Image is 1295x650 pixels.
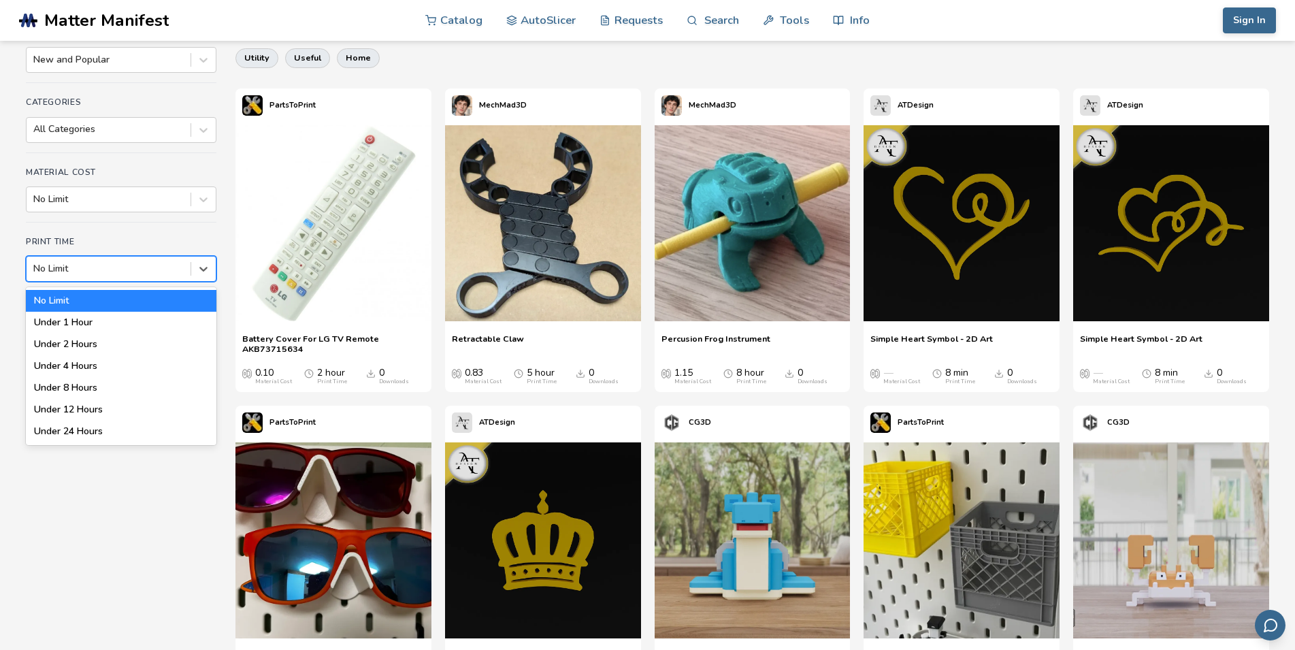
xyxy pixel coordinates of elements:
[33,54,36,65] input: New and Popular
[870,368,880,378] span: Average Cost
[1223,7,1276,33] button: Sign In
[379,378,409,385] div: Downloads
[661,95,682,116] img: MechMad3D's profile
[736,378,766,385] div: Print Time
[33,263,36,274] input: No LimitNo LimitUnder 1 HourUnder 2 HoursUnder 4 HoursUnder 8 HoursUnder 12 HoursUnder 24 Hours
[785,368,794,378] span: Downloads
[452,368,461,378] span: Average Cost
[1093,368,1102,378] span: —
[304,368,314,378] span: Average Print Time
[1107,415,1130,429] p: CG3D
[452,334,524,354] a: Retractable Claw
[26,334,216,355] div: Under 2 Hours
[1255,610,1285,640] button: Send feedback via email
[661,412,682,433] img: CG3D's profile
[235,406,323,440] a: PartsToPrint's profilePartsToPrint
[26,97,216,107] h4: Categories
[26,237,216,246] h4: Print Time
[994,368,1004,378] span: Downloads
[1204,368,1213,378] span: Downloads
[26,312,216,334] div: Under 1 Hour
[1217,368,1247,385] div: 0
[242,368,252,378] span: Average Cost
[452,412,472,433] img: ATDesign's profile
[1107,98,1143,112] p: ATDesign
[898,98,934,112] p: ATDesign
[576,368,585,378] span: Downloads
[452,95,472,116] img: MechMad3D's profile
[337,48,380,67] button: home
[1073,88,1150,123] a: ATDesign's profileATDesign
[655,406,718,440] a: CG3D's profileCG3D
[1007,378,1037,385] div: Downloads
[1073,406,1136,440] a: CG3D's profileCG3D
[864,88,940,123] a: ATDesign's profileATDesign
[1155,368,1185,385] div: 8 min
[723,368,733,378] span: Average Print Time
[465,368,502,385] div: 0.83
[945,368,975,385] div: 8 min
[798,378,827,385] div: Downloads
[661,334,770,354] a: Percusion Frog Instrument
[242,95,263,116] img: PartsToPrint's profile
[898,415,944,429] p: PartsToPrint
[1142,368,1151,378] span: Average Print Time
[269,98,316,112] p: PartsToPrint
[445,406,522,440] a: ATDesign's profileATDesign
[285,48,330,67] button: useful
[379,368,409,385] div: 0
[589,368,619,385] div: 0
[1080,412,1100,433] img: CG3D's profile
[366,368,376,378] span: Downloads
[445,88,534,123] a: MechMad3D's profileMechMad3D
[870,95,891,116] img: ATDesign's profile
[1093,378,1130,385] div: Material Cost
[736,368,766,385] div: 8 hour
[465,378,502,385] div: Material Cost
[514,368,523,378] span: Average Print Time
[870,334,993,354] span: Simple Heart Symbol - 2D Art
[674,378,711,385] div: Material Cost
[661,368,671,378] span: Average Cost
[235,48,278,67] button: utility
[870,412,891,433] img: PartsToPrint's profile
[689,415,711,429] p: CG3D
[317,368,347,385] div: 2 hour
[317,378,347,385] div: Print Time
[527,378,557,385] div: Print Time
[932,368,942,378] span: Average Print Time
[26,290,216,312] div: No Limit
[655,88,743,123] a: MechMad3D's profileMechMad3D
[945,378,975,385] div: Print Time
[269,415,316,429] p: PartsToPrint
[1080,334,1202,354] a: Simple Heart Symbol - 2D Art
[33,194,36,205] input: No Limit
[255,378,292,385] div: Material Cost
[1007,368,1037,385] div: 0
[674,368,711,385] div: 1.15
[26,399,216,421] div: Under 12 Hours
[883,368,893,378] span: —
[1217,378,1247,385] div: Downloads
[26,421,216,442] div: Under 24 Hours
[26,377,216,399] div: Under 8 Hours
[589,378,619,385] div: Downloads
[26,355,216,377] div: Under 4 Hours
[689,98,736,112] p: MechMad3D
[33,124,36,135] input: All Categories
[44,11,169,30] span: Matter Manifest
[527,368,557,385] div: 5 hour
[1080,95,1100,116] img: ATDesign's profile
[242,334,425,354] a: Battery Cover For LG TV Remote AKB73715634
[883,378,920,385] div: Material Cost
[864,406,951,440] a: PartsToPrint's profilePartsToPrint
[235,88,323,123] a: PartsToPrint's profilePartsToPrint
[479,98,527,112] p: MechMad3D
[479,415,515,429] p: ATDesign
[1080,368,1089,378] span: Average Cost
[26,167,216,177] h4: Material Cost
